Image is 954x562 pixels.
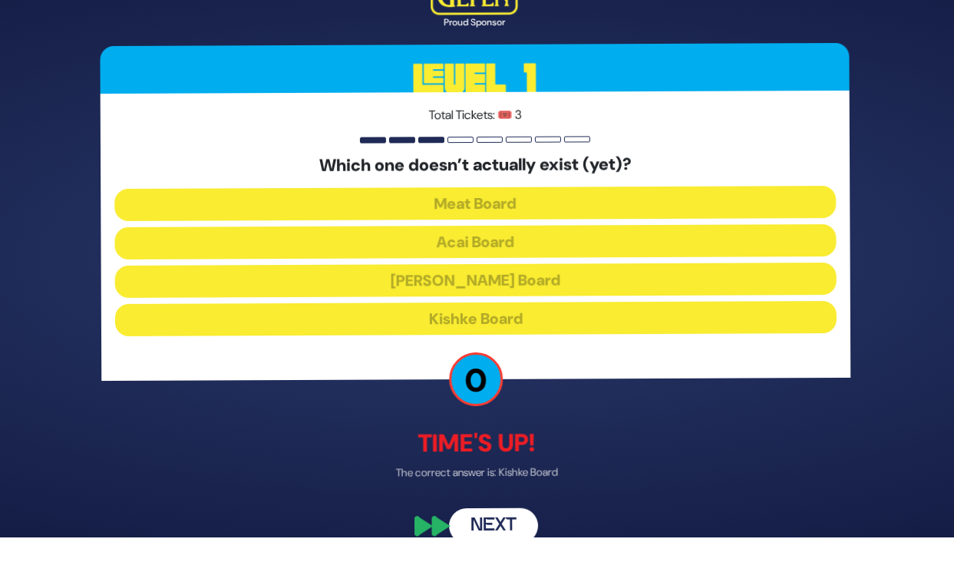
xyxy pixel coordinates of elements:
p: Time's up! [103,425,852,461]
button: Next [450,508,539,544]
button: Acai Board [117,226,838,258]
p: The correct answer is: Kishke Board [103,464,852,481]
p: 0 [451,352,504,406]
div: Proud Sponsor [434,15,520,29]
h3: Level 1 [103,45,852,114]
p: Total Tickets: 🎟️ 3 [117,106,838,124]
button: [PERSON_NAME] Board [117,264,838,296]
button: Meat Board [117,187,838,220]
button: Kishke Board [117,302,838,335]
h5: Which one doesn’t actually exist (yet)? [117,155,838,175]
